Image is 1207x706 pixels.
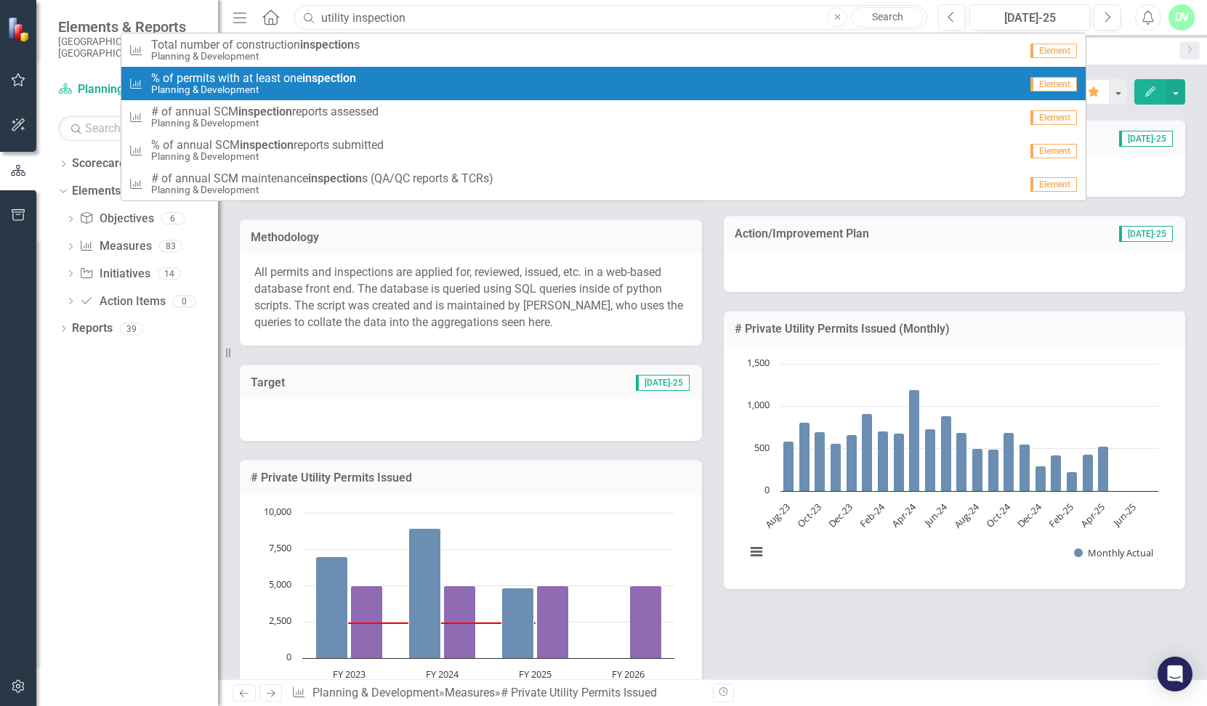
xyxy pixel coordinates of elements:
[783,441,794,491] path: Aug-23, 591. Monthly Actual.
[445,686,495,699] a: Measures
[151,51,360,62] small: Planning & Development
[825,500,855,530] text: Dec-23
[269,541,291,554] text: 7,500
[889,500,919,529] text: Apr-24
[58,115,203,141] input: Search Below...
[286,650,291,663] text: 0
[983,500,1013,529] text: Oct-24
[312,686,439,699] a: Planning & Development
[251,471,691,484] h3: # Private Utility Permits Issued
[79,211,153,227] a: Objectives
[151,84,356,95] small: Planning & Development
[72,155,132,172] a: Scorecards
[351,585,662,658] g: Estimate, series 3 of 3. Bar series with 4 bars.
[269,614,291,627] text: 2,500
[238,105,292,118] strong: inspection
[151,184,493,195] small: Planning & Development
[1030,44,1077,58] span: Element
[846,434,857,491] path: Dec-23, 668. Monthly Actual.
[814,431,825,491] path: Oct-23, 699. Monthly Actual.
[72,183,121,200] a: Elements
[161,213,185,225] div: 6
[251,376,419,389] h3: Target
[333,668,366,681] text: FY 2023
[409,528,441,658] path: FY 2024, 8,915. Total/YTD.
[940,415,951,491] path: Jun-24, 888. Monthly Actual.
[762,500,792,531] text: Aug-23
[738,357,1171,575] div: Chart. Highcharts interactive chart.
[920,500,950,529] text: Jun-24
[251,231,691,244] h3: Methodology
[747,398,770,411] text: 1,000
[121,134,1086,167] a: % of annual SCMinspectionreports submittedPlanning & DevelopmentElement
[636,375,690,391] span: [DATE]-25
[444,585,476,658] path: FY 2024, 5,000. Estimate.
[1019,444,1030,491] path: Nov-24, 550. Monthly Actual.
[1168,4,1195,31] div: DV
[735,322,1175,336] h3: # Private Utility Permits Issued (Monthly)
[1003,432,1014,491] path: Oct-24, 686. Monthly Actual.
[630,585,662,658] path: FY 2026, 5,000. Estimate.
[151,105,379,118] span: # of annual SCM reports assessed
[1066,471,1077,491] path: Feb-25, 223. Monthly Actual.
[1078,500,1107,529] text: Apr-25
[58,81,203,98] a: Planning & Development
[799,422,810,491] path: Sep-23, 809. Monthly Actual.
[347,620,538,626] g: Target, series 2 of 3. Line with 4 data points.
[857,500,887,530] text: Feb-24
[426,668,459,681] text: FY 2024
[738,357,1166,575] svg: Interactive chart
[79,293,165,310] a: Action Items
[254,264,687,330] p: All permits and inspections are applied for, reviewed, issued, etc. in a web-based database front...
[240,138,294,152] strong: inspection
[300,38,354,52] strong: inspection
[612,668,645,681] text: FY 2026
[893,433,904,491] path: Mar-24, 678. Monthly Actual.
[1050,455,1061,491] path: Jan-25, 427. Monthly Actual.
[861,413,872,491] path: Jan-24, 911. Monthly Actual.
[308,171,362,185] strong: inspection
[264,505,291,518] text: 10,000
[1030,177,1077,192] span: Element
[151,118,379,129] small: Planning & Development
[79,266,150,283] a: Initiatives
[269,577,291,591] text: 5,000
[972,448,982,491] path: Aug-24, 499. Monthly Actual.
[747,356,770,369] text: 1,500
[121,33,1086,67] a: Total number of constructioninspectionsPlanning & DevelopmentElement
[151,38,360,52] span: Total number of construction s
[746,542,767,562] button: View chart menu, Chart
[519,668,552,681] text: FY 2025
[1109,500,1138,529] text: Jun-25
[351,585,383,658] path: FY 2023, 5,000. Estimate.
[1074,546,1152,559] button: Show Monthly Actual
[877,431,888,491] path: Feb-24, 703. Monthly Actual.
[754,441,770,454] text: 500
[1082,454,1093,491] path: Mar-25, 429. Monthly Actual.
[950,500,981,530] text: Aug-24
[121,167,1086,200] a: # of annual SCM maintenanceinspections (QA/QC reports & TCRs)Planning & DevelopmentElement
[501,686,657,699] div: # Private Utility Permits Issued
[7,17,33,42] img: ClearPoint Strategy
[1046,500,1075,530] text: Feb-25
[121,100,1086,134] a: # of annual SCMinspectionreports assessedPlanning & DevelopmentElement
[735,227,1046,240] h3: Action/Improvement Plan
[764,483,770,496] text: 0
[58,36,203,60] small: [GEOGRAPHIC_DATA], [GEOGRAPHIC_DATA]
[1097,446,1108,491] path: Apr-25, 528. Monthly Actual.
[851,7,924,28] a: Search
[924,429,935,491] path: May-24, 737. Monthly Actual.
[502,588,534,658] path: FY 2025 , 4,826. Total/YTD.
[158,267,181,280] div: 14
[1119,226,1173,242] span: [DATE]-25
[1030,110,1077,125] span: Element
[1014,500,1045,530] text: Dec-24
[1030,77,1077,92] span: Element
[58,18,203,36] span: Elements & Reports
[908,389,919,491] path: Apr-24, 1,197. Monthly Actual.
[121,67,1086,100] a: % of permits with at least oneinspectionPlanning & DevelopmentElement
[151,172,493,185] span: # of annual SCM maintenance s (QA/QC reports & TCRs)
[316,556,348,658] path: FY 2023, 6,973. Total/YTD.
[302,71,356,85] strong: inspection
[1035,466,1046,491] path: Dec-24, 299. Monthly Actual.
